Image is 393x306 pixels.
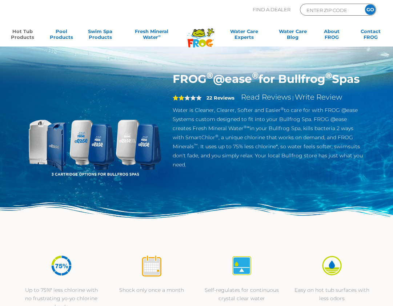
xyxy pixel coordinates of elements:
a: ContactFROG [356,28,386,43]
p: Find A Dealer [253,4,290,16]
h1: FROG @ease for Bullfrog Spas [173,72,366,86]
img: bullfrog-product-hero.png [27,72,162,207]
img: Frog Products Logo [184,19,218,48]
img: icon-atease-easy-on [321,254,343,277]
sup: ® [325,70,332,81]
span: | [292,95,294,101]
sup: ®∞ [244,125,250,129]
sup: ® [206,70,213,81]
sup: ∞ [158,34,161,38]
sup: ® [281,106,284,111]
sup: ® [215,134,218,138]
a: AboutFROG [317,28,347,43]
sup: ® [252,70,258,81]
a: Water CareExperts [219,28,269,43]
img: icon-atease-75percent-less [50,254,73,277]
p: Water is Cleaner, Clearer, Softer and Easier to care for with FROG @ease Systems custom designed ... [173,106,366,169]
img: icon-atease-self-regulates [230,254,253,277]
a: Water CareBlog [278,28,308,43]
input: GO [365,4,376,15]
sup: ™ [194,143,198,148]
a: Swim SpaProducts [85,28,115,43]
a: Write Review [295,93,342,101]
a: Fresh MineralWater∞ [124,28,179,43]
a: PoolProducts [46,28,76,43]
strong: 22 Reviews [206,95,234,101]
p: Easy on hot tub surfaces with less odors [294,286,370,303]
a: Hot TubProducts [7,28,37,43]
img: icon-atease-shock-once [140,254,163,277]
p: Shock only once a month [114,286,189,294]
p: Self-regulates for continuous crystal clear water [204,286,280,303]
a: Read Reviews [241,93,291,101]
span: 2 [173,95,184,101]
